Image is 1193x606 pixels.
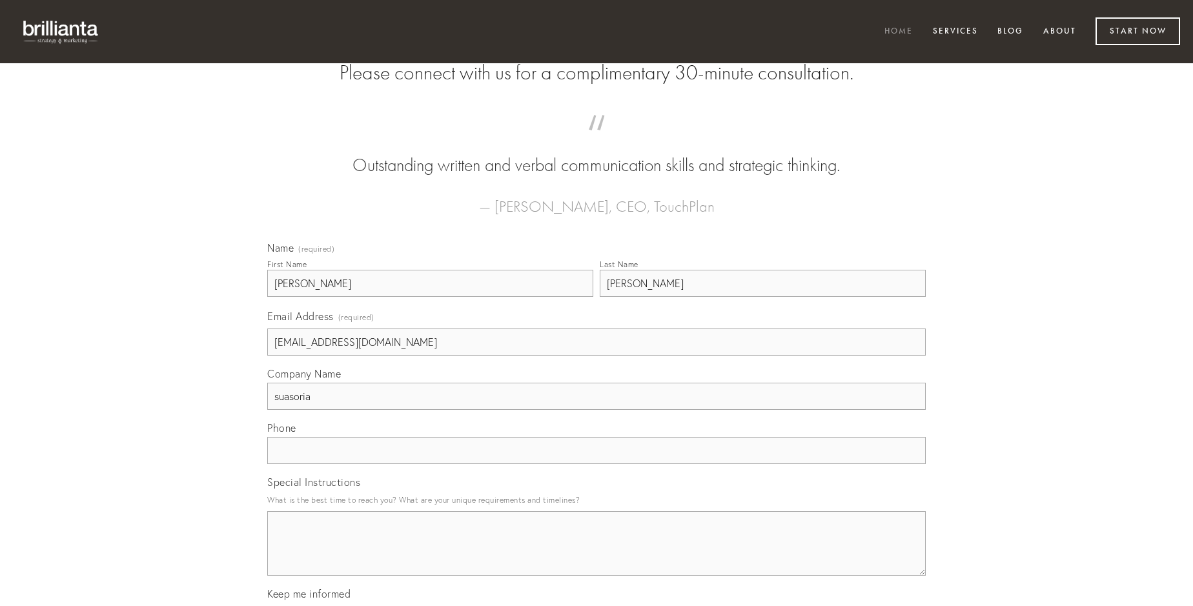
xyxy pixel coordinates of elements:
[267,61,926,85] h2: Please connect with us for a complimentary 30-minute consultation.
[267,310,334,323] span: Email Address
[288,178,905,219] figcaption: — [PERSON_NAME], CEO, TouchPlan
[338,308,374,326] span: (required)
[267,259,307,269] div: First Name
[989,21,1032,43] a: Blog
[267,587,351,600] span: Keep me informed
[267,367,341,380] span: Company Name
[298,245,334,253] span: (required)
[600,259,638,269] div: Last Name
[288,128,905,153] span: “
[924,21,986,43] a: Services
[267,491,926,509] p: What is the best time to reach you? What are your unique requirements and timelines?
[13,13,110,50] img: brillianta - research, strategy, marketing
[267,241,294,254] span: Name
[267,476,360,489] span: Special Instructions
[288,128,905,178] blockquote: Outstanding written and verbal communication skills and strategic thinking.
[1096,17,1180,45] a: Start Now
[267,421,296,434] span: Phone
[876,21,921,43] a: Home
[1035,21,1085,43] a: About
